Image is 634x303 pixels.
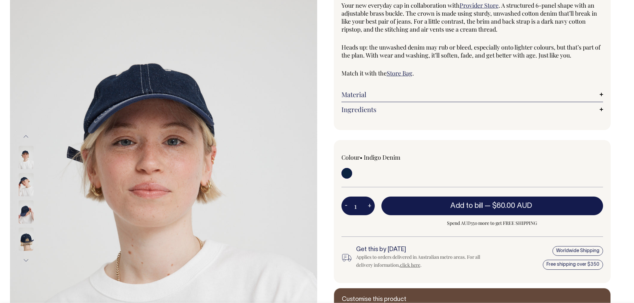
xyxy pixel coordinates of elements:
span: Heads up: the unwashed denim may rub or bleed, especially onto lighter colours, but that’s part o... [341,43,600,59]
span: Add to bill [450,203,483,209]
span: . A structured 6-panel shape with an adjustable brass buckle. The crown is made using sturdy, unw... [341,1,597,33]
button: Previous [21,129,31,144]
span: Spend AUD350 more to get FREE SHIPPING [381,219,603,227]
div: Colour [341,153,446,161]
button: + [364,199,375,213]
h6: Get this by [DATE] [356,246,485,253]
span: $60.00 AUD [492,203,532,209]
label: Indigo Denim [364,153,400,161]
a: Provider Store [460,1,499,9]
h6: Customise this product [342,296,448,303]
span: • [360,153,362,161]
button: - [341,199,351,213]
span: — [485,203,534,209]
a: Ingredients [341,105,603,113]
img: Store Cap [19,201,34,224]
span: Match it with the . [341,69,414,77]
img: Store Cap [19,228,34,251]
a: Material [341,90,603,98]
span: Your new everyday cap in collaboration with [341,1,460,9]
a: click here [400,262,420,268]
button: Next [21,253,31,268]
img: Store Cap [19,173,34,197]
div: Applies to orders delivered in Australian metro areas. For all delivery information, . [356,253,485,269]
img: Store Cap [19,146,34,169]
button: Add to bill —$60.00 AUD [381,197,603,215]
a: Store Bag [387,69,412,77]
